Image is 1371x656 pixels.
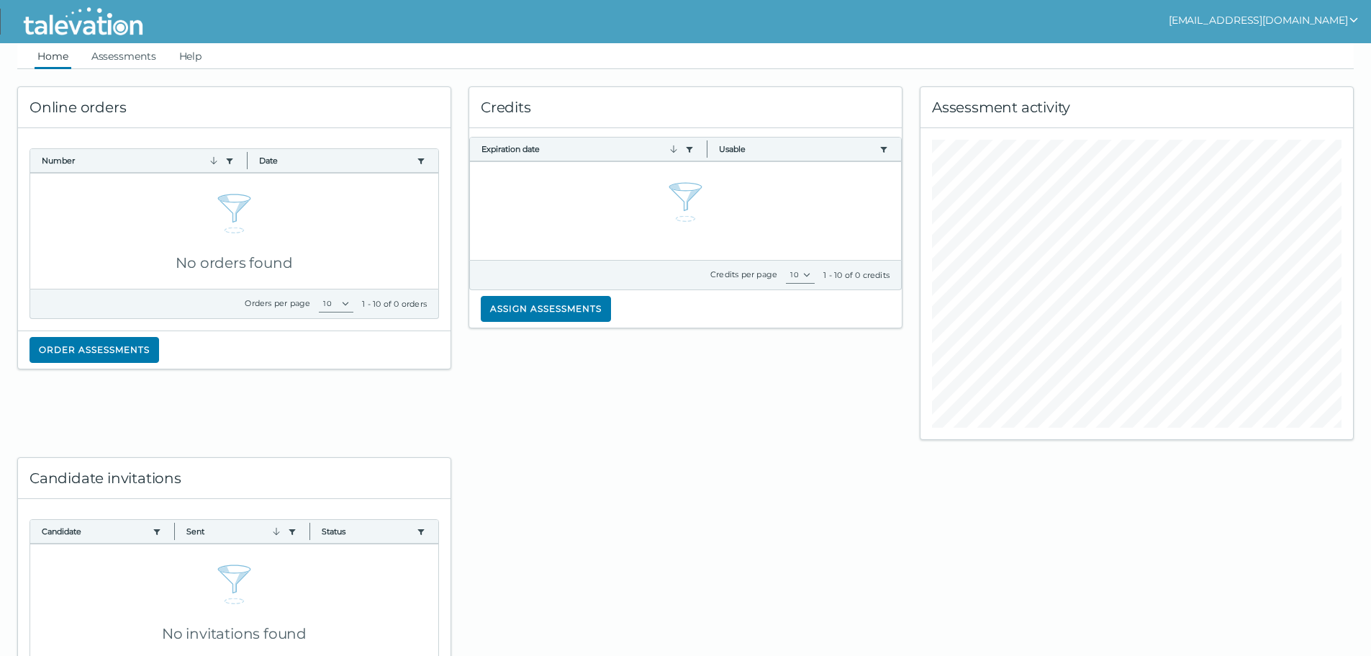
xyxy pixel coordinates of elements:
[305,516,315,547] button: Column resize handle
[176,43,205,69] a: Help
[162,625,307,642] span: No invitations found
[469,87,902,128] div: Credits
[42,155,220,166] button: Number
[42,526,147,537] button: Candidate
[18,87,451,128] div: Online orders
[481,296,611,322] button: Assign assessments
[30,337,159,363] button: Order assessments
[17,4,149,40] img: Talevation_Logo_Transparent_white.png
[719,143,874,155] button: Usable
[245,298,310,308] label: Orders per page
[35,43,71,69] a: Home
[702,133,712,164] button: Column resize handle
[710,269,777,279] label: Credits per page
[920,87,1353,128] div: Assessment activity
[362,298,427,310] div: 1 - 10 of 0 orders
[243,145,252,176] button: Column resize handle
[259,155,411,166] button: Date
[322,526,411,537] button: Status
[170,516,179,547] button: Column resize handle
[1169,12,1359,29] button: show user actions
[89,43,159,69] a: Assessments
[176,254,292,271] span: No orders found
[18,458,451,499] div: Candidate invitations
[481,143,679,155] button: Expiration date
[823,269,890,281] div: 1 - 10 of 0 credits
[186,526,281,537] button: Sent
